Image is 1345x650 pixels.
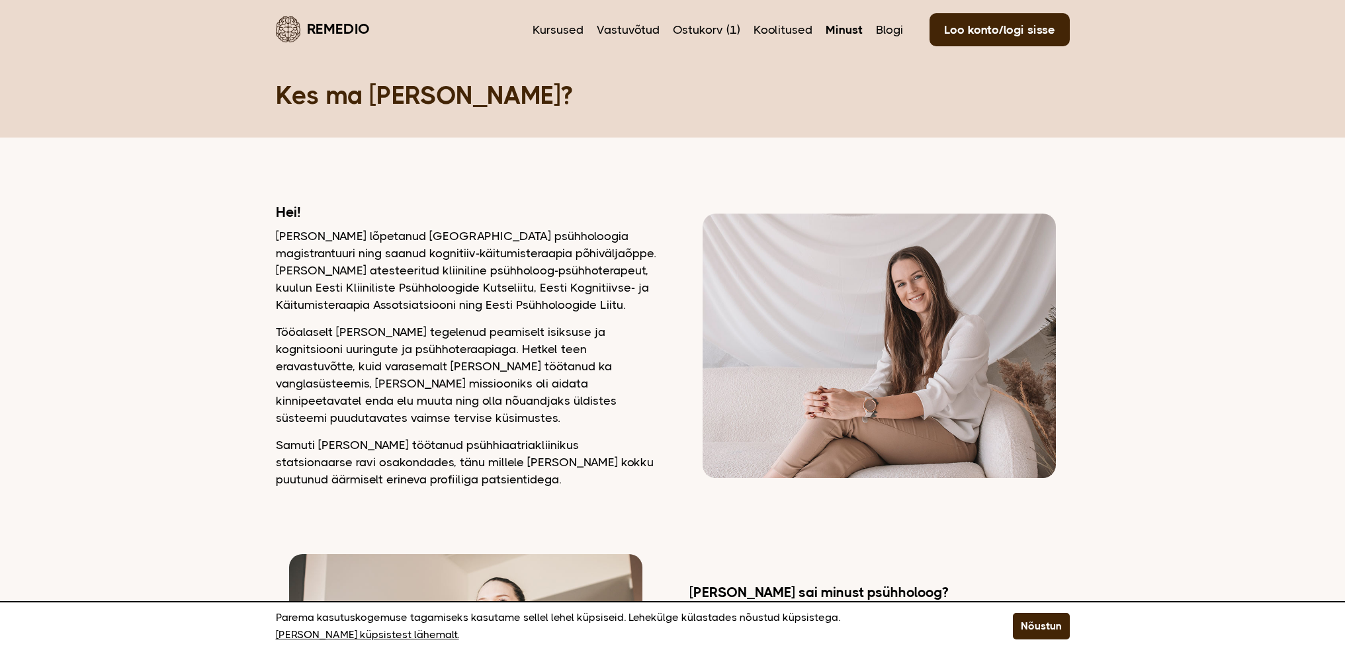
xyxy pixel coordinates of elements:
img: Remedio logo [276,16,300,42]
h2: Hei! [276,204,656,221]
a: [PERSON_NAME] küpsistest lähemalt. [276,626,459,643]
a: Minust [826,21,863,38]
a: Ostukorv (1) [673,21,740,38]
a: Vastuvõtud [597,21,660,38]
a: Remedio [276,13,370,44]
p: Tööalaselt [PERSON_NAME] tegelenud peamiselt isiksuse ja kognitsiooni uuringute ja psühhoteraapia... [276,323,656,427]
p: Parema kasutuskogemuse tagamiseks kasutame sellel lehel küpsiseid. Lehekülge külastades nõustud k... [276,609,980,643]
a: Kursused [533,21,584,38]
img: Dagmar vaatamas kaamerasse [703,214,1055,478]
p: Samuti [PERSON_NAME] töötanud psühhiaatriakliinikus statsionaarse ravi osakondades, tänu millele ... [276,436,656,488]
h2: [PERSON_NAME] sai minust psühholoog? [689,584,1070,601]
p: [PERSON_NAME] lõpetanud [GEOGRAPHIC_DATA] psühholoogia magistrantuuri ning saanud kognitiiv-käitu... [276,227,656,313]
a: Loo konto/logi sisse [930,13,1070,46]
a: Blogi [876,21,903,38]
a: Koolitused [754,21,812,38]
button: Nõustun [1013,613,1070,639]
h1: Kes ma [PERSON_NAME]? [276,79,1070,111]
